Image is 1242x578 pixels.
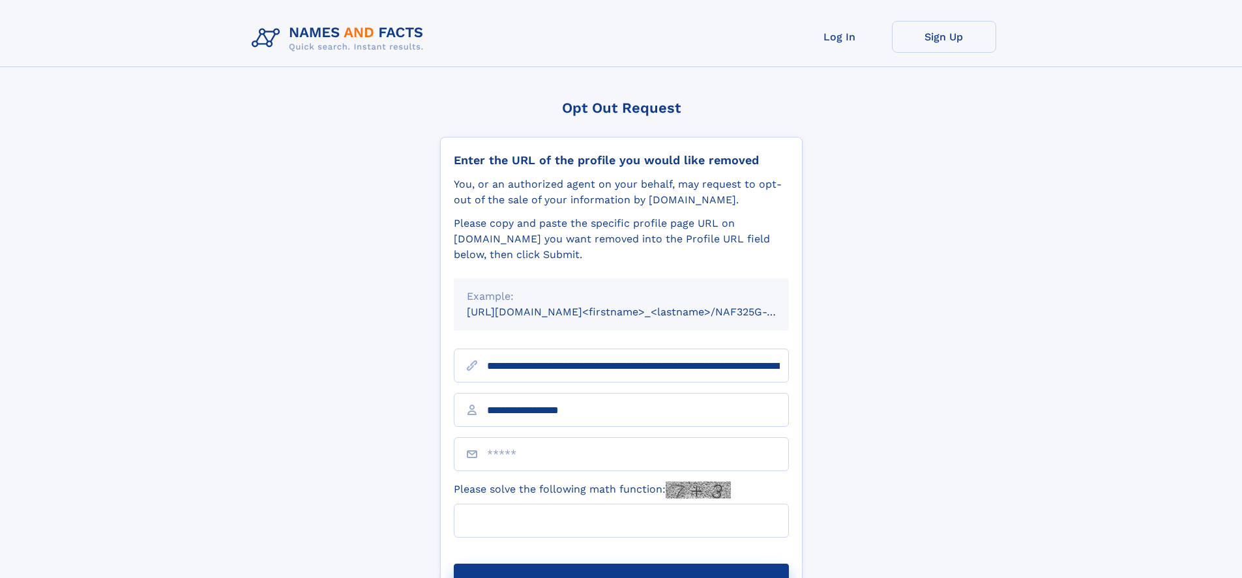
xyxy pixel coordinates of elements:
[467,289,776,304] div: Example:
[892,21,996,53] a: Sign Up
[440,100,803,116] div: Opt Out Request
[454,177,789,208] div: You, or an authorized agent on your behalf, may request to opt-out of the sale of your informatio...
[454,216,789,263] div: Please copy and paste the specific profile page URL on [DOMAIN_NAME] you want removed into the Pr...
[246,21,434,56] img: Logo Names and Facts
[454,482,731,499] label: Please solve the following math function:
[467,306,814,318] small: [URL][DOMAIN_NAME]<firstname>_<lastname>/NAF325G-xxxxxxxx
[788,21,892,53] a: Log In
[454,153,789,167] div: Enter the URL of the profile you would like removed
